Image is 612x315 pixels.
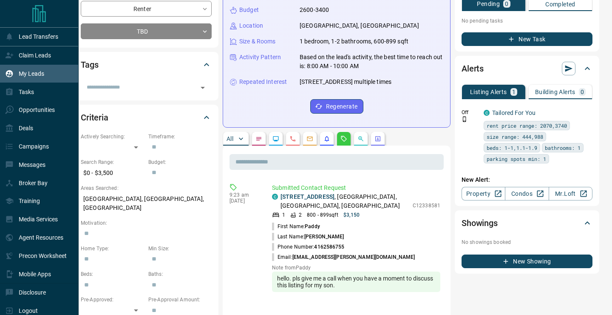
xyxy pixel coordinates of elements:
p: [GEOGRAPHIC_DATA], [GEOGRAPHIC_DATA] [300,21,419,30]
p: Budget [239,6,259,14]
p: New Alert: [462,175,592,184]
div: condos.ca [484,110,490,116]
button: Open [197,82,209,94]
p: 1 [282,211,285,219]
p: Phone Number: [272,243,345,251]
p: 0 [505,1,508,7]
p: Last Name: [272,233,344,241]
h2: Criteria [81,111,108,124]
span: rent price range: 2070,3740 [487,121,567,130]
p: Email: [272,253,415,261]
div: hello. pls give me a call when you have a moment to discuss this listing for my son. [272,272,440,292]
p: Location [239,21,263,30]
span: beds: 1-1,1.1-1.9 [487,143,537,152]
span: parking spots min: 1 [487,155,546,163]
p: Min Size: [148,245,212,252]
p: No pending tasks [462,14,592,27]
button: New Task [462,32,592,46]
div: Criteria [81,107,212,128]
button: Regenerate [310,99,363,114]
span: Paddy [305,223,320,229]
p: Off [462,109,479,116]
svg: Opportunities [357,135,364,142]
p: [DATE] [229,198,259,204]
p: Based on the lead's activity, the best time to reach out is: 8:00 AM - 10:00 AM [300,53,443,71]
svg: Push Notification Only [462,116,467,122]
svg: Lead Browsing Activity [272,135,279,142]
p: Pending [477,1,500,7]
svg: Emails [306,135,313,142]
p: Baths: [148,270,212,278]
p: Building Alerts [535,89,575,95]
div: Tags [81,54,212,75]
span: size range: 444,988 [487,132,543,141]
p: , [GEOGRAPHIC_DATA], [GEOGRAPHIC_DATA], [GEOGRAPHIC_DATA] [280,192,408,210]
p: [STREET_ADDRESS] multiple times [300,77,391,86]
p: Timeframe: [148,133,212,140]
p: 2 [299,211,302,219]
p: First Name: [272,223,320,230]
svg: Listing Alerts [323,135,330,142]
a: [STREET_ADDRESS] [280,193,334,200]
p: Budget: [148,158,212,166]
p: [GEOGRAPHIC_DATA], [GEOGRAPHIC_DATA], [GEOGRAPHIC_DATA] [81,192,212,215]
h2: Alerts [462,62,484,75]
a: Mr.Loft [549,187,592,200]
p: All [227,136,233,142]
p: 1 bedroom, 1-2 bathrooms, 600-899 sqft [300,37,408,46]
p: Areas Searched: [81,184,212,192]
p: $0 - $3,500 [81,166,144,180]
p: Home Type: [81,245,144,252]
p: Pre-Approved: [81,296,144,304]
p: 800 - 899 sqft [307,211,338,219]
p: Size & Rooms [239,37,276,46]
a: Tailored For You [492,109,535,116]
svg: Notes [255,135,262,142]
p: Motivation: [81,219,212,227]
h2: Showings [462,216,498,230]
div: condos.ca [272,194,278,200]
p: 1 [512,89,516,95]
p: Note from Paddy [272,265,440,271]
p: Completed [545,1,575,7]
div: Showings [462,213,592,233]
svg: Calls [289,135,296,142]
h2: Tags [81,58,98,72]
p: No showings booked [462,238,592,246]
span: bathrooms: 1 [545,143,581,152]
p: Beds: [81,270,144,278]
p: 9:23 am [229,192,259,198]
p: $3,150 [343,211,360,219]
p: Search Range: [81,158,144,166]
a: Property [462,187,505,200]
p: Submitted Contact Request [272,183,440,192]
span: 4162586755 [314,244,344,250]
p: 2600-3400 [300,6,329,14]
span: [PERSON_NAME] [304,234,344,240]
a: Condos [505,187,549,200]
p: Listing Alerts [470,89,507,95]
p: Pre-Approval Amount: [148,296,212,304]
p: Actively Searching: [81,133,144,140]
p: Repeated Interest [239,77,287,86]
svg: Requests [340,135,347,142]
span: [EMAIL_ADDRESS][PERSON_NAME][DOMAIN_NAME] [292,254,415,260]
div: Renter [81,1,212,17]
p: C12338581 [413,202,440,209]
p: 0 [581,89,584,95]
button: New Showing [462,255,592,268]
div: Alerts [462,58,592,79]
div: TBD [81,23,212,39]
p: Activity Pattern [239,53,281,62]
svg: Agent Actions [374,135,381,142]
